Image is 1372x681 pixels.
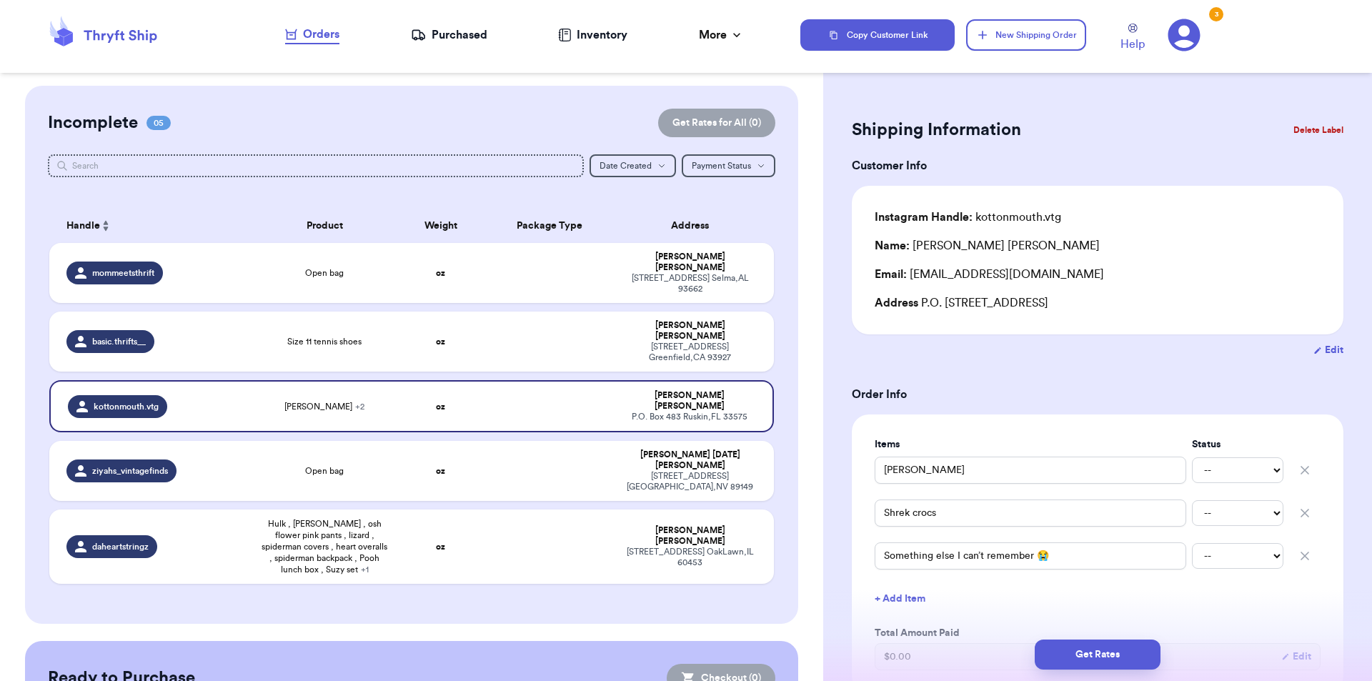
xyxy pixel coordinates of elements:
span: ziyahs_vintagefinds [92,465,168,477]
h3: Order Info [852,386,1343,403]
div: 3 [1209,7,1223,21]
div: [PERSON_NAME] [PERSON_NAME] [875,237,1100,254]
strong: oz [436,542,445,551]
span: Email: [875,269,907,280]
span: Size 11 tennis shoes [287,336,362,347]
h2: Shipping Information [852,119,1021,141]
div: [PERSON_NAME] [PERSON_NAME] [623,320,757,342]
div: [PERSON_NAME] [PERSON_NAME] [623,252,757,273]
span: + 1 [361,565,369,574]
div: [PERSON_NAME] [PERSON_NAME] [623,525,757,547]
a: Purchased [411,26,487,44]
th: Weight [397,209,484,243]
th: Address [615,209,774,243]
span: Date Created [600,161,652,170]
strong: oz [436,269,445,277]
th: Package Type [484,209,615,243]
h2: Incomplete [48,111,138,134]
button: Date Created [590,154,676,177]
div: P.O. [STREET_ADDRESS] [875,294,1321,312]
a: Orders [285,26,339,44]
a: Inventory [558,26,627,44]
div: [EMAIL_ADDRESS][DOMAIN_NAME] [875,266,1321,283]
strong: oz [436,467,445,475]
span: kottonmouth.vtg [94,401,159,412]
span: Hulk , [PERSON_NAME] , osh flower pink pants , lizard , spiderman covers , heart overalls , spide... [261,518,389,575]
th: Product [252,209,397,243]
a: Help [1120,24,1145,53]
span: Help [1120,36,1145,53]
a: 3 [1168,19,1200,51]
button: Copy Customer Link [800,19,955,51]
span: [PERSON_NAME] [284,401,364,412]
button: Sort ascending [100,217,111,234]
div: [STREET_ADDRESS] Greenfield , CA 93927 [623,342,757,363]
span: Name: [875,240,910,252]
button: Delete Label [1288,114,1349,146]
button: Get Rates [1035,640,1160,670]
button: + Add Item [869,583,1326,615]
span: Address [875,297,918,309]
input: Search [48,154,585,177]
h3: Customer Info [852,157,1343,174]
span: Handle [66,219,100,234]
div: kottonmouth.vtg [875,209,1061,226]
label: Items [875,437,1186,452]
span: Payment Status [692,161,751,170]
span: Instagram Handle: [875,212,973,223]
div: P.O. Box 483 Ruskin , FL 33575 [623,412,755,422]
span: + 2 [355,402,364,411]
button: Edit [1313,343,1343,357]
div: [PERSON_NAME] [PERSON_NAME] [623,390,755,412]
span: Open bag [305,267,344,279]
div: [PERSON_NAME] [DATE][PERSON_NAME] [623,449,757,471]
span: daheartstringz [92,541,149,552]
div: [STREET_ADDRESS] Selma , AL 93662 [623,273,757,294]
span: Open bag [305,465,344,477]
button: Get Rates for All (0) [658,109,775,137]
button: Payment Status [682,154,775,177]
div: More [699,26,744,44]
span: basic.thrifts__ [92,336,146,347]
strong: oz [436,337,445,346]
button: New Shipping Order [966,19,1086,51]
strong: oz [436,402,445,411]
div: [STREET_ADDRESS] [GEOGRAPHIC_DATA] , NV 89149 [623,471,757,492]
div: Orders [285,26,339,43]
label: Status [1192,437,1283,452]
label: Total Amount Paid [875,626,1321,640]
span: 05 [146,116,171,130]
div: [STREET_ADDRESS] OakLawn , IL 60453 [623,547,757,568]
span: mommeetsthrift [92,267,154,279]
